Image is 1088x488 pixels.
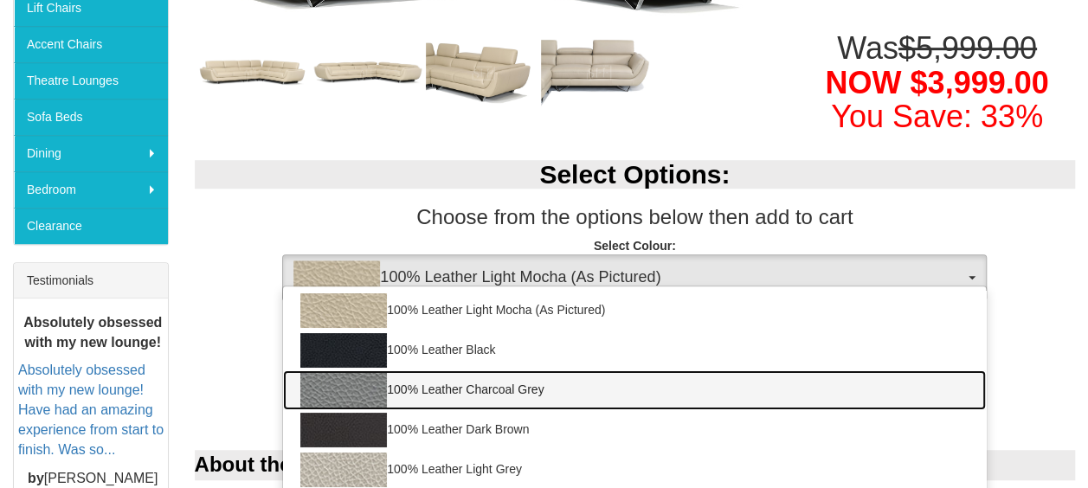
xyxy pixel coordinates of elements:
img: 100% Leather Light Grey [300,453,387,487]
del: $5,999.00 [898,30,1037,66]
strong: Select Colour: [594,239,676,253]
a: 100% Leather Dark Brown [283,410,986,450]
h1: Was [799,31,1075,134]
span: 100% Leather Light Mocha (As Pictured) [293,260,964,295]
a: Dining [14,135,168,171]
img: 100% Leather Black [300,333,387,368]
a: Theatre Lounges [14,62,168,99]
img: 100% Leather Light Mocha (As Pictured) [300,293,387,328]
img: 100% Leather Light Mocha (As Pictured) [293,260,380,295]
a: Absolutely obsessed with my new lounge! Have had an amazing experience from start to finish. Was ... [18,363,164,456]
a: 100% Leather Charcoal Grey [283,370,986,410]
button: 100% Leather Light Mocha (As Pictured)100% Leather Light Mocha (As Pictured) [282,254,987,301]
b: by [28,470,44,485]
font: You Save: 33% [831,99,1043,134]
img: 100% Leather Dark Brown [300,413,387,447]
b: Absolutely obsessed with my new lounge! [23,314,162,349]
a: 100% Leather Light Mocha (As Pictured) [283,291,986,331]
a: 100% Leather Black [283,331,986,370]
span: NOW $3,999.00 [825,65,1048,100]
a: Accent Chairs [14,26,168,62]
h3: Choose from the options below then add to cart [195,206,1076,228]
a: Sofa Beds [14,99,168,135]
img: 100% Leather Charcoal Grey [300,373,387,408]
div: About the [GEOGRAPHIC_DATA]: [195,450,1076,479]
b: Select Options: [539,160,730,189]
a: Bedroom [14,171,168,208]
div: Testimonials [14,263,168,299]
p: [PERSON_NAME] [18,468,168,488]
a: Clearance [14,208,168,244]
